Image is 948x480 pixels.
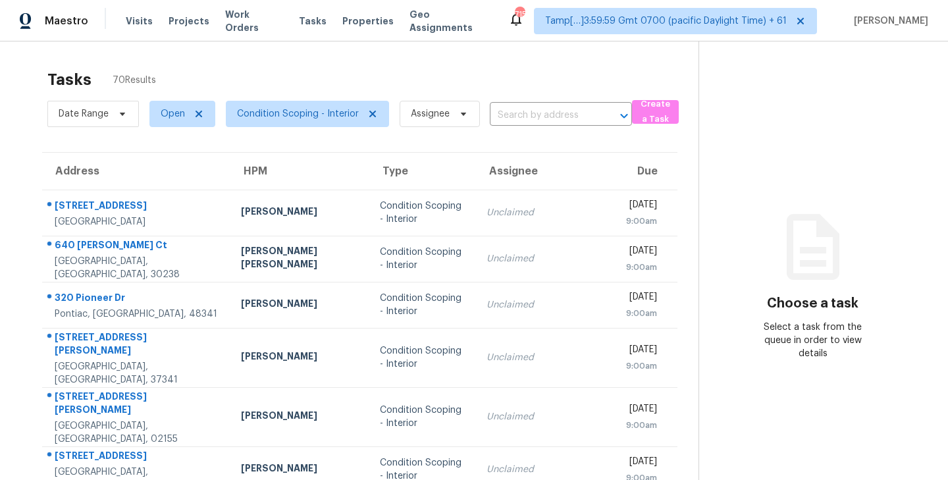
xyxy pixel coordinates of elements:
div: 9:00am [626,261,657,274]
div: [DATE] [626,290,657,307]
span: Date Range [59,107,109,120]
div: Unclaimed [487,351,605,364]
div: [GEOGRAPHIC_DATA] [55,215,220,228]
span: Tasks [299,16,327,26]
th: Address [42,153,230,190]
div: Unclaimed [487,206,605,219]
th: Type [369,153,475,190]
div: [STREET_ADDRESS] [55,199,220,215]
div: Unclaimed [487,463,605,476]
span: Assignee [411,107,450,120]
span: [PERSON_NAME] [849,14,928,28]
div: 320 Pioneer Dr [55,291,220,307]
div: [GEOGRAPHIC_DATA], [GEOGRAPHIC_DATA], 30238 [55,255,220,281]
span: Tamp[…]3:59:59 Gmt 0700 (pacific Daylight Time) + 61 [545,14,787,28]
div: [PERSON_NAME] [241,350,359,366]
div: [PERSON_NAME] [241,297,359,313]
span: Maestro [45,14,88,28]
span: Projects [169,14,209,28]
div: 9:00am [626,360,657,373]
div: [DATE] [626,343,657,360]
div: [STREET_ADDRESS][PERSON_NAME] [55,390,220,419]
span: 70 Results [113,74,156,87]
div: [STREET_ADDRESS] [55,449,220,466]
th: HPM [230,153,370,190]
th: Due [616,153,677,190]
div: Unclaimed [487,298,605,311]
h2: Tasks [47,73,92,86]
div: [PERSON_NAME] [241,409,359,425]
div: Condition Scoping - Interior [380,292,465,318]
div: Condition Scoping - Interior [380,404,465,430]
span: Visits [126,14,153,28]
h3: Choose a task [767,297,858,310]
div: [DATE] [626,244,657,261]
span: Condition Scoping - Interior [237,107,359,120]
div: Pontiac, [GEOGRAPHIC_DATA], 48341 [55,307,220,321]
div: 640 [PERSON_NAME] Ct [55,238,220,255]
div: 715 [515,8,524,21]
div: Condition Scoping - Interior [380,246,465,272]
div: [PERSON_NAME] [241,462,359,478]
span: Open [161,107,185,120]
div: 9:00am [626,307,657,320]
div: 9:00am [626,215,657,228]
span: Work Orders [225,8,283,34]
div: [PERSON_NAME] [PERSON_NAME] [241,244,359,274]
div: Select a task from the queue in order to view details [756,321,870,360]
span: Geo Assignments [409,8,492,34]
div: [DATE] [626,198,657,215]
div: Unclaimed [487,410,605,423]
span: Create a Task [639,97,672,127]
input: Search by address [490,105,595,126]
div: [GEOGRAPHIC_DATA], [GEOGRAPHIC_DATA], 02155 [55,419,220,446]
div: 9:00am [626,419,657,432]
div: Condition Scoping - Interior [380,200,465,226]
button: Open [615,107,633,125]
span: Properties [342,14,394,28]
div: [STREET_ADDRESS][PERSON_NAME] [55,331,220,360]
div: Condition Scoping - Interior [380,344,465,371]
div: [PERSON_NAME] [241,205,359,221]
div: [DATE] [626,402,657,419]
div: [DATE] [626,455,657,471]
div: Unclaimed [487,252,605,265]
th: Assignee [476,153,616,190]
button: Create a Task [632,100,679,124]
div: [GEOGRAPHIC_DATA], [GEOGRAPHIC_DATA], 37341 [55,360,220,387]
